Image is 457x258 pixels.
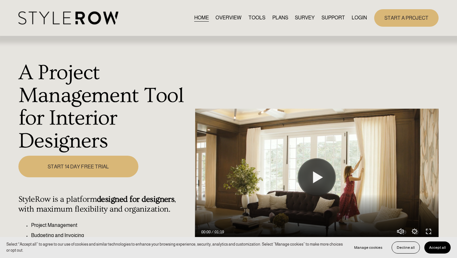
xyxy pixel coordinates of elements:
[194,14,209,22] a: HOME
[354,245,382,250] span: Manage cookies
[272,14,288,22] a: PLANS
[212,229,226,235] div: Duration
[18,11,118,24] img: StyleRow
[321,14,345,22] a: folder dropdown
[248,14,265,22] a: TOOLS
[201,229,212,235] div: Current time
[397,245,415,250] span: Decline all
[97,194,174,204] strong: designed for designers
[298,158,336,196] button: Play
[31,232,192,239] p: Budgeting and Invoicing
[429,245,446,250] span: Accept all
[349,241,387,254] button: Manage cookies
[31,221,192,229] p: Project Management
[6,241,343,254] p: Select “Accept all” to agree to our use of cookies and similar technologies to enhance your brows...
[321,14,345,22] span: SUPPORT
[374,9,439,27] a: START A PROJECT
[201,236,432,241] input: Seek
[215,14,242,22] a: OVERVIEW
[18,194,192,214] h4: StyleRow is a platform , with maximum flexibility and organization.
[352,14,367,22] a: LOGIN
[18,61,192,153] h1: A Project Management Tool for Interior Designers
[424,241,451,254] button: Accept all
[392,241,420,254] button: Decline all
[295,14,315,22] a: SURVEY
[18,156,139,177] a: START 14 DAY FREE TRIAL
